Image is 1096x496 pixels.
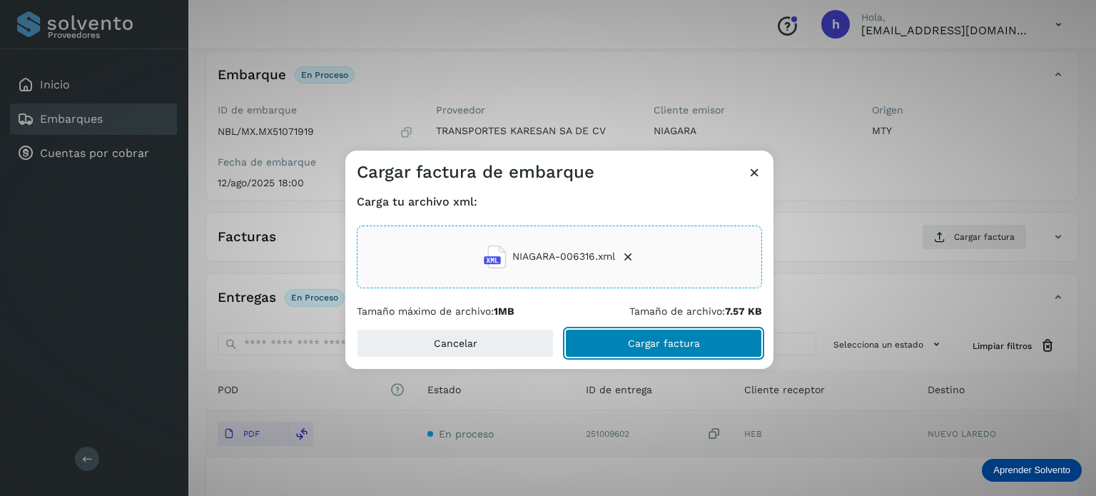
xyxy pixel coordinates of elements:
p: Tamaño de archivo: [629,305,762,318]
span: NIAGARA-006316.xml [512,249,615,264]
span: Cancelar [434,338,477,348]
p: Aprender Solvento [993,465,1070,476]
b: 1MB [494,305,514,317]
button: Cargar factura [565,329,762,358]
div: Aprender Solvento [982,459,1082,482]
h4: Carga tu archivo xml: [357,195,762,208]
button: Cancelar [357,329,554,358]
h3: Cargar factura de embarque [357,162,594,183]
b: 7.57 KB [725,305,762,317]
span: Cargar factura [628,338,700,348]
p: Tamaño máximo de archivo: [357,305,514,318]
